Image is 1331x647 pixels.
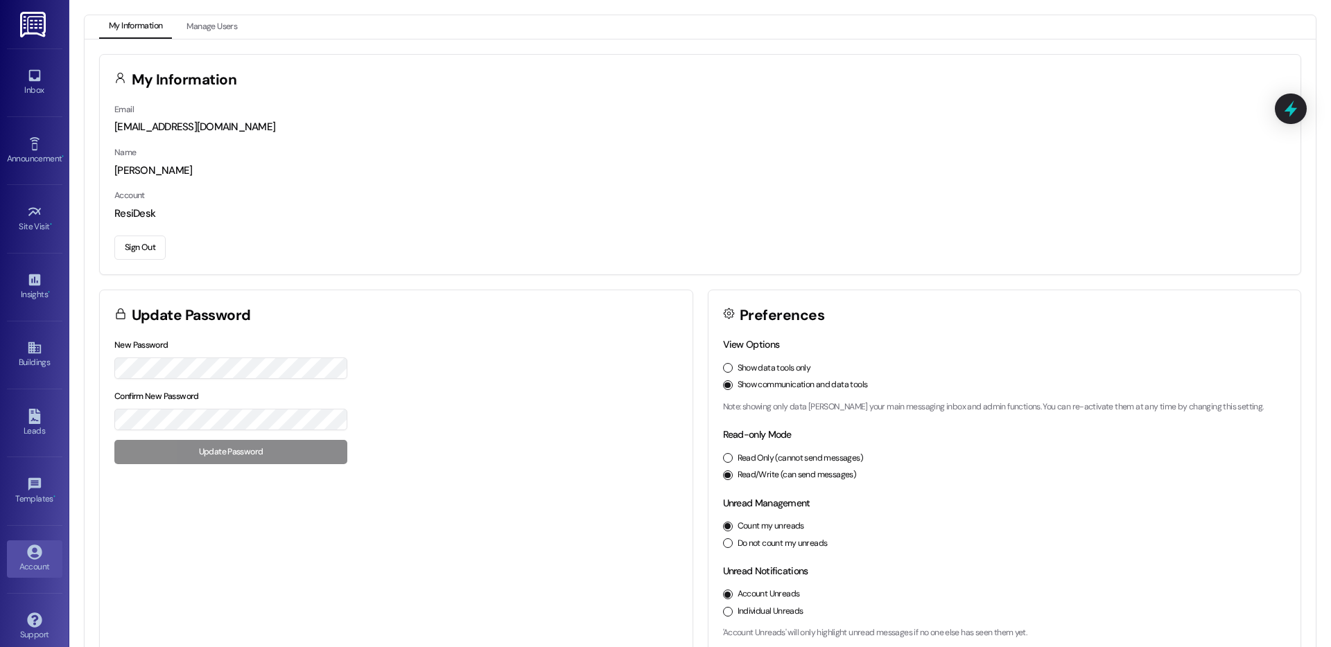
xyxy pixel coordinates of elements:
label: Unread Notifications [723,565,808,577]
p: Note: showing only data [PERSON_NAME] your main messaging inbox and admin functions. You can re-a... [723,401,1287,414]
div: [EMAIL_ADDRESS][DOMAIN_NAME] [114,120,1286,134]
a: Account [7,540,62,578]
label: Email [114,104,134,115]
img: ResiDesk Logo [20,12,49,37]
label: Read Only (cannot send messages) [738,452,863,465]
button: My Information [99,15,172,39]
a: Site Visit • [7,200,62,238]
span: • [48,287,50,297]
label: Unread Management [723,497,810,509]
span: • [62,152,64,161]
label: Do not count my unreads [738,538,828,550]
a: Templates • [7,472,62,510]
label: Individual Unreads [738,605,803,618]
a: Leads [7,405,62,442]
button: Manage Users [177,15,247,39]
label: Confirm New Password [114,391,199,402]
span: • [53,492,55,502]
label: Read/Write (can send messages) [738,469,857,481]
h3: My Information [132,73,237,87]
label: New Password [114,339,168,351]
h3: Preferences [740,308,824,323]
h3: Update Password [132,308,251,323]
label: View Options [723,338,780,351]
a: Support [7,608,62,646]
label: Name [114,147,137,158]
button: Sign Out [114,236,166,260]
label: Show communication and data tools [738,379,868,391]
label: Read-only Mode [723,428,792,441]
div: [PERSON_NAME] [114,163,1286,178]
label: Account [114,190,145,201]
label: Count my unreads [738,520,804,533]
span: • [50,220,52,229]
a: Insights • [7,268,62,305]
div: ResiDesk [114,206,1286,221]
a: Buildings [7,336,62,373]
p: 'Account Unreads' will only highlight unread messages if no one else has seen them yet. [723,627,1287,639]
a: Inbox [7,64,62,101]
label: Show data tools only [738,362,811,375]
label: Account Unreads [738,588,800,601]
